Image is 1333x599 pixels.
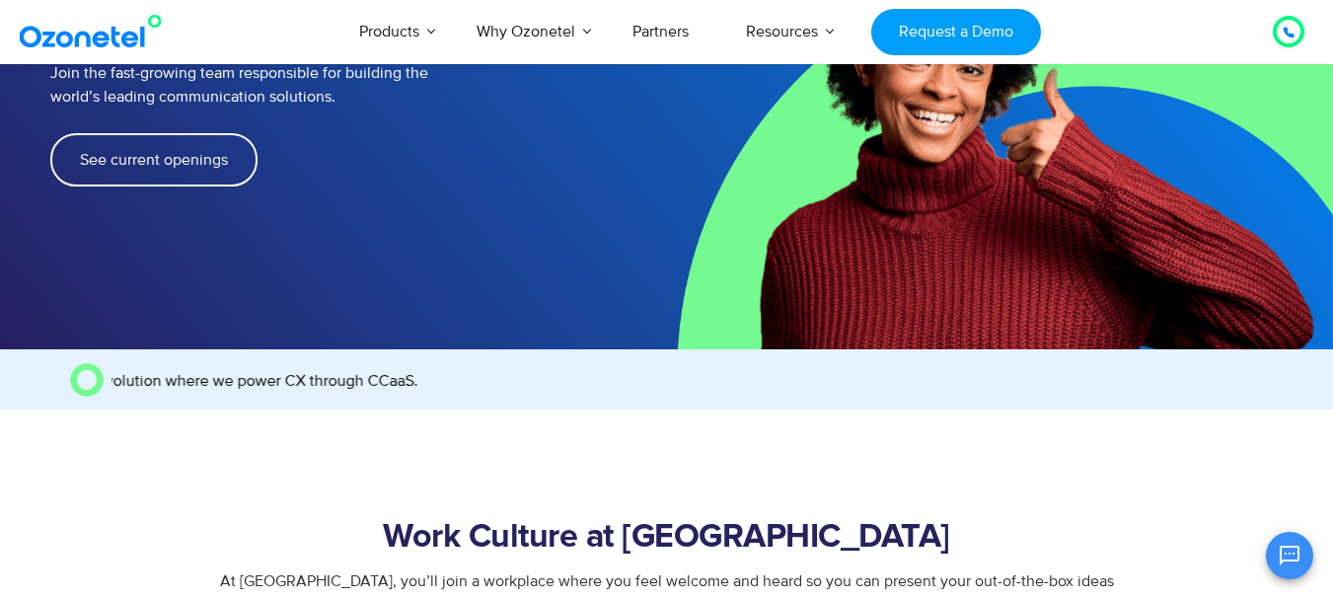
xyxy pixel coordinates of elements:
[70,363,104,397] img: O Image
[1266,532,1313,579] button: Open chat
[871,9,1040,55] a: Request a Demo
[111,369,1264,393] marquee: And we are on the lookout for passionate,self-driven, hardworking team members to join us. Come, ...
[113,518,1221,558] h2: Work Culture at [GEOGRAPHIC_DATA]
[80,152,228,168] span: See current openings
[50,133,258,187] a: See current openings
[50,61,637,109] p: Join the fast-growing team responsible for building the world’s leading communication solutions.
